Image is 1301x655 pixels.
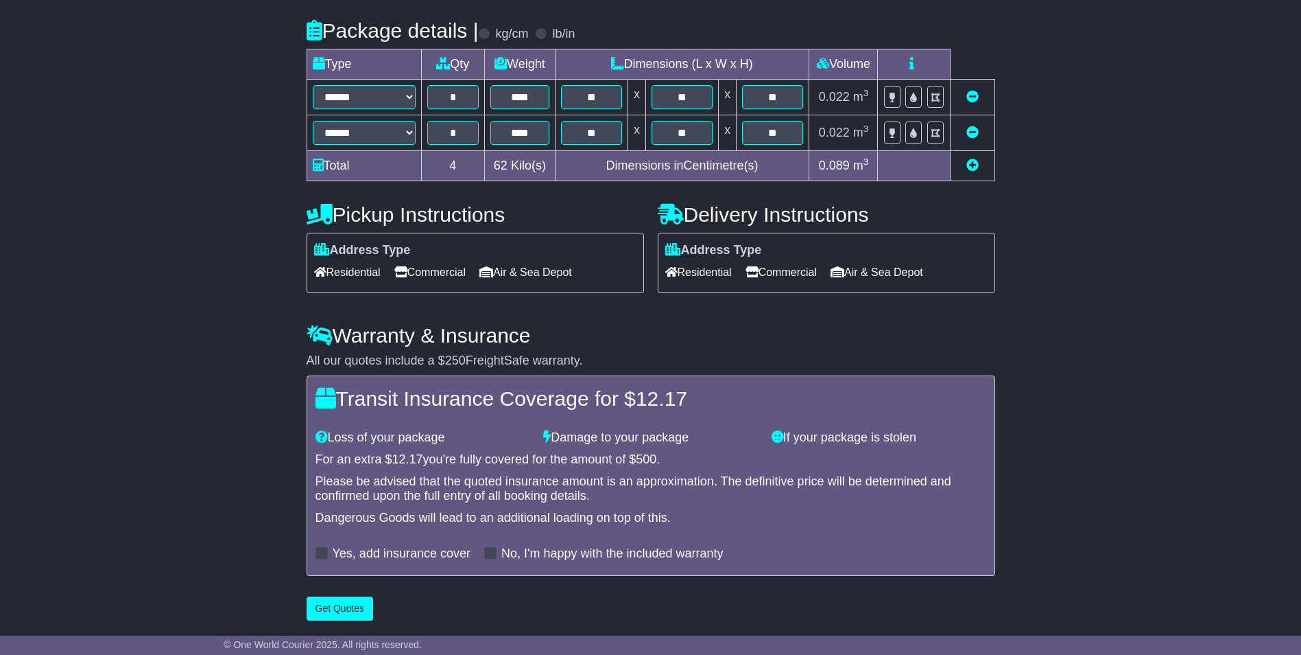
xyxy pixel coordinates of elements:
span: © One World Courier 2025. All rights reserved. [224,639,422,650]
a: Remove this item [966,126,979,139]
h4: Package details | [307,19,479,42]
span: Residential [314,262,381,283]
span: m [853,159,869,172]
td: Dimensions (L x W x H) [555,49,809,80]
td: x [628,115,645,151]
sup: 3 [863,157,869,167]
label: lb/in [552,27,575,42]
h4: Warranty & Insurance [307,324,995,347]
span: Air & Sea Depot [479,262,572,283]
h4: Delivery Instructions [658,203,995,226]
span: Commercial [745,262,817,283]
span: 250 [445,354,466,367]
span: Air & Sea Depot [831,262,923,283]
sup: 3 [863,88,869,98]
a: Remove this item [966,90,979,104]
td: Type [307,49,421,80]
td: Dimensions in Centimetre(s) [555,151,809,181]
div: All our quotes include a $ FreightSafe warranty. [307,354,995,369]
td: 4 [421,151,485,181]
button: Get Quotes [307,597,374,621]
label: kg/cm [495,27,528,42]
span: m [853,126,869,139]
h4: Pickup Instructions [307,203,644,226]
td: x [719,80,737,115]
div: Please be advised that the quoted insurance amount is an approximation. The definitive price will... [315,474,986,504]
span: Residential [665,262,732,283]
td: x [719,115,737,151]
span: Commercial [394,262,466,283]
div: If your package is stolen [765,430,993,446]
td: x [628,80,645,115]
td: Weight [485,49,556,80]
span: 12.17 [636,387,687,410]
label: Address Type [314,243,411,258]
label: No, I'm happy with the included warranty [501,547,724,562]
span: 500 [636,452,656,466]
span: 0.089 [819,159,850,172]
div: Dangerous Goods will lead to an additional loading on top of this. [315,511,986,526]
td: Qty [421,49,485,80]
div: Loss of your package [309,430,537,446]
h4: Transit Insurance Coverage for $ [315,387,986,410]
label: Yes, add insurance cover [333,547,470,562]
sup: 3 [863,124,869,134]
label: Address Type [665,243,762,258]
span: 62 [494,159,508,172]
td: Kilo(s) [485,151,556,181]
td: Volume [809,49,878,80]
td: Total [307,151,421,181]
div: Damage to your package [536,430,765,446]
div: For an extra $ you're fully covered for the amount of $ . [315,452,986,468]
span: 0.022 [819,90,850,104]
span: 12.17 [392,452,423,466]
span: 0.022 [819,126,850,139]
span: m [853,90,869,104]
a: Add new item [966,159,979,172]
